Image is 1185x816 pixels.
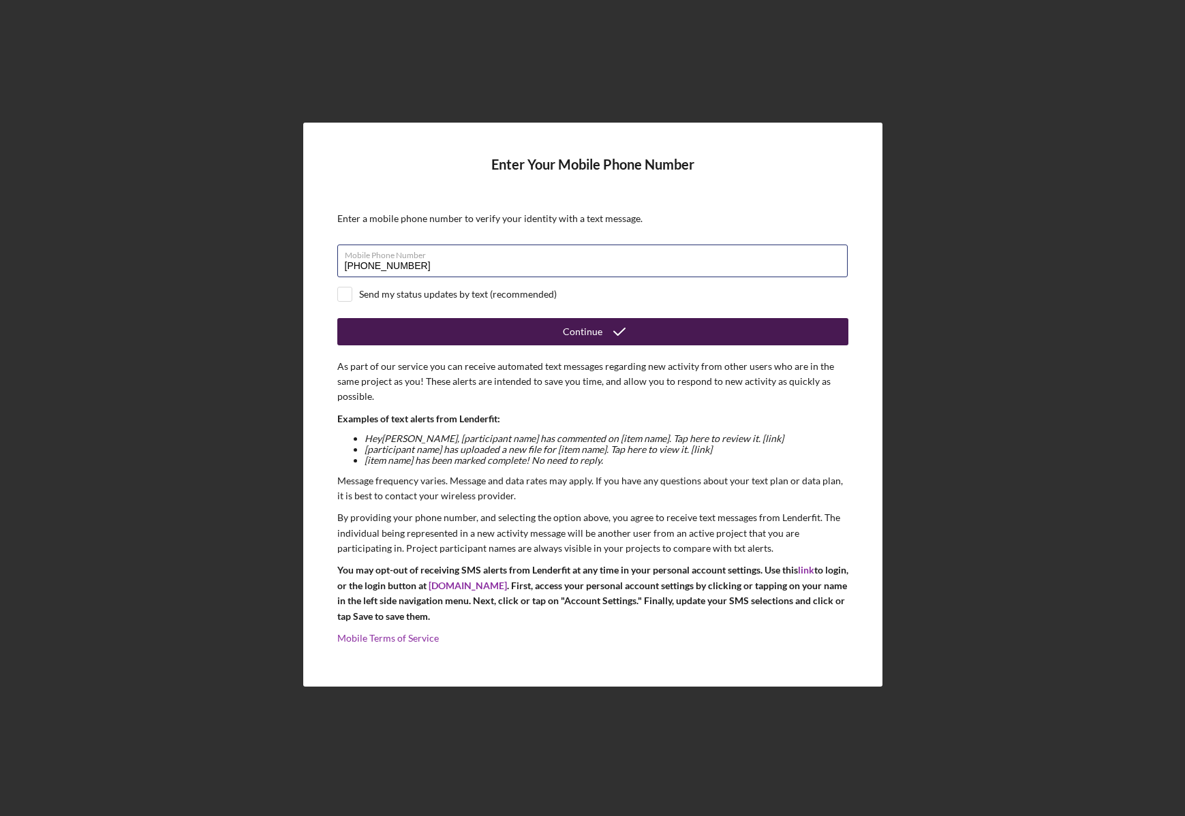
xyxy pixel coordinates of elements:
button: Continue [337,318,848,345]
div: Enter a mobile phone number to verify your identity with a text message. [337,213,848,224]
li: [participant name] has uploaded a new file for [item name]. Tap here to view it. [link] [365,444,848,455]
p: As part of our service you can receive automated text messages regarding new activity from other ... [337,359,848,405]
p: By providing your phone number, and selecting the option above, you agree to receive text message... [337,510,848,556]
a: Mobile Terms of Service [337,632,439,644]
a: link [798,564,814,576]
h4: Enter Your Mobile Phone Number [337,157,848,193]
label: Mobile Phone Number [345,245,848,260]
div: Send my status updates by text (recommended) [359,289,557,300]
li: Hey [PERSON_NAME] , [participant name] has commented on [item name]. Tap here to review it. [link] [365,433,848,444]
p: Message frequency varies. Message and data rates may apply. If you have any questions about your ... [337,473,848,504]
p: You may opt-out of receiving SMS alerts from Lenderfit at any time in your personal account setti... [337,563,848,624]
li: [item name] has been marked complete! No need to reply. [365,455,848,466]
a: [DOMAIN_NAME] [429,580,507,591]
div: Continue [563,318,602,345]
p: Examples of text alerts from Lenderfit: [337,411,848,426]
